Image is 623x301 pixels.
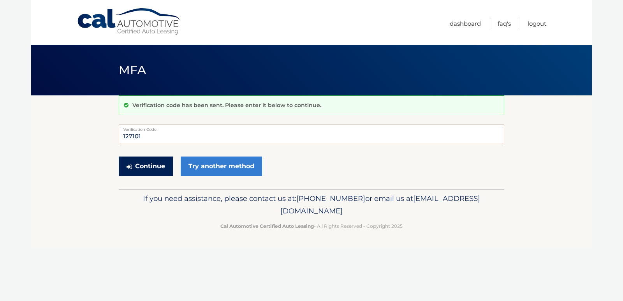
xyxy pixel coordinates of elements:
a: Logout [528,17,546,30]
p: If you need assistance, please contact us at: or email us at [124,192,499,217]
span: [EMAIL_ADDRESS][DOMAIN_NAME] [280,194,480,215]
a: Try another method [181,157,262,176]
a: FAQ's [498,17,511,30]
button: Continue [119,157,173,176]
strong: Cal Automotive Certified Auto Leasing [220,223,314,229]
label: Verification Code [119,125,504,131]
input: Verification Code [119,125,504,144]
p: Verification code has been sent. Please enter it below to continue. [132,102,321,109]
p: - All Rights Reserved - Copyright 2025 [124,222,499,230]
a: Cal Automotive [77,8,182,35]
a: Dashboard [450,17,481,30]
span: MFA [119,63,146,77]
span: [PHONE_NUMBER] [296,194,365,203]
